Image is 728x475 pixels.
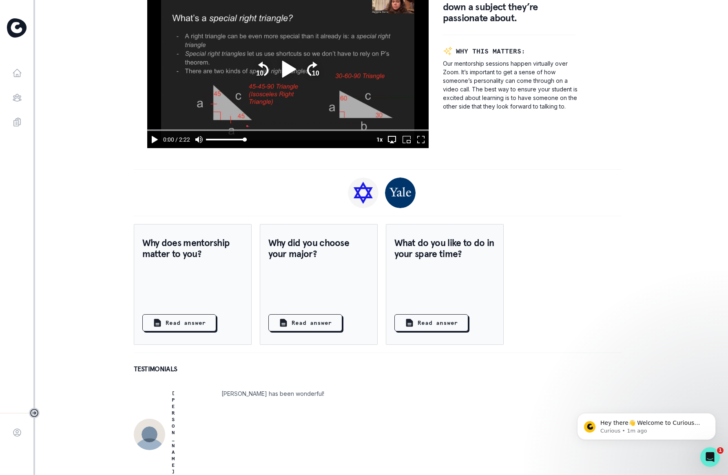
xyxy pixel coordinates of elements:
[418,319,458,327] p: Read answer
[134,419,165,450] img: Emma Stewart
[565,396,728,453] iframe: Intercom notifications message
[134,361,177,377] p: TESTIMONIALS
[35,24,139,71] span: Hey there👋 Welcome to Curious Cardinals 🙌 Take a look around! If you have any questions or are ex...
[172,390,175,475] p: [PERSON_NAME]
[348,178,378,208] img: Jewish
[142,237,243,259] p: Why does mentorship matter to you?
[35,31,141,39] p: Message from Curious, sent 1m ago
[142,314,216,331] button: Read answer
[7,18,27,38] img: Curious Cardinals Logo
[717,447,724,454] span: 1
[29,408,40,418] button: Toggle sidebar
[394,237,495,259] p: What do you like to do in your spare time?
[292,319,332,327] p: Read answer
[394,314,468,331] button: Read answer
[221,390,324,397] p: [PERSON_NAME] has been wonderful!
[166,319,206,327] p: Read answer
[268,314,342,331] button: Read answer
[456,46,525,56] p: WHY THIS MATTERS:
[385,178,416,208] img: Yale University I
[443,59,584,111] p: Our mentorship sessions happen virtually over Zoom. It’s important to get a sense of how someone’...
[700,447,720,467] iframe: Intercom live chat
[268,237,369,259] p: Why did you choose your major?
